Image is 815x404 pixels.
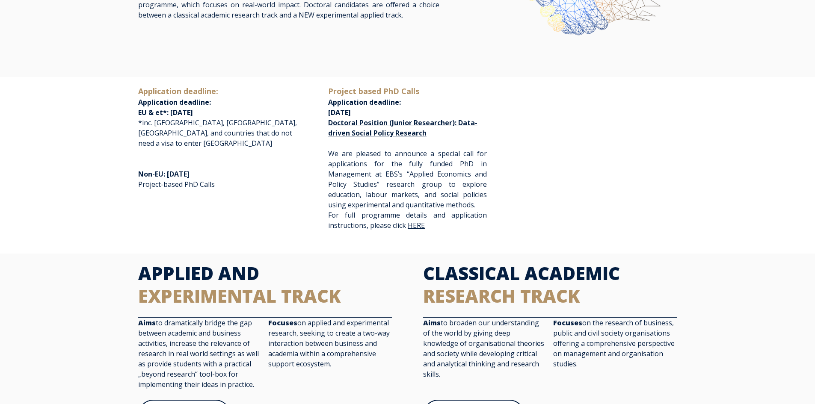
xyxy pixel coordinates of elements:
[423,318,544,379] span: to broaden our understanding of the world by giving deep knowledge of organisational theories and...
[553,318,675,369] span: on the research of business, public and civil society organisations offering a comprehensive pers...
[138,86,297,148] p: *inc. [GEOGRAPHIC_DATA], [GEOGRAPHIC_DATA], [GEOGRAPHIC_DATA], and countries that do not need a v...
[423,318,441,327] strong: Aims
[328,87,419,107] span: Application deadline:
[138,159,297,200] p: Project-based PhD Calls
[553,318,582,327] strong: Focuses
[423,262,677,307] h2: CLASSICAL ACADEMIC
[408,221,425,230] a: HERE
[138,169,190,179] span: Non-EU: [DATE]
[423,283,580,308] span: RESEARCH TRACK
[268,318,297,327] strong: Focuses
[328,210,487,230] span: For full programme details and application instructions, please click
[328,149,487,209] span: We are pleased to announce a special call for applications for the fully funded PhD in Management...
[328,118,477,138] a: Doctoral Position (Junior Researcher): Data-driven Social Policy Research
[138,97,211,107] span: Application deadline:
[138,318,156,327] strong: Aims
[328,108,351,117] span: [DATE]
[138,86,218,96] span: Application deadline:
[138,262,392,307] h2: APPLIED AND
[138,108,193,117] span: EU & et*: [DATE]
[138,283,341,308] span: EXPERIMENTAL TRACK
[268,318,390,369] span: on applied and experimental research, seeking to create a two-way interaction between business an...
[328,86,419,96] span: Project based PhD Calls
[138,318,259,389] span: to dramatically bridge the gap between academic and business activities, increase the relevance o...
